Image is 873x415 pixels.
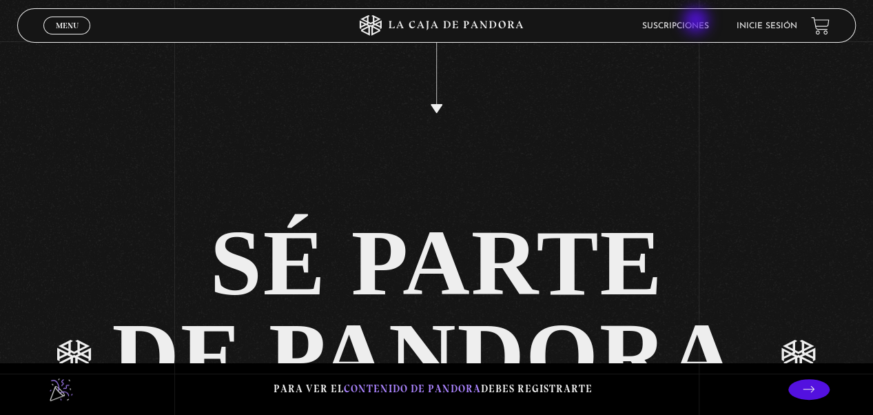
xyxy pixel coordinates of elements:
p: Para ver el debes registrarte [274,380,593,398]
a: Suscripciones [642,22,709,30]
span: Cerrar [51,33,83,43]
a: View your shopping cart [811,17,830,35]
span: contenido de Pandora [344,383,481,395]
a: Inicie sesión [737,22,797,30]
span: Menu [56,21,79,30]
